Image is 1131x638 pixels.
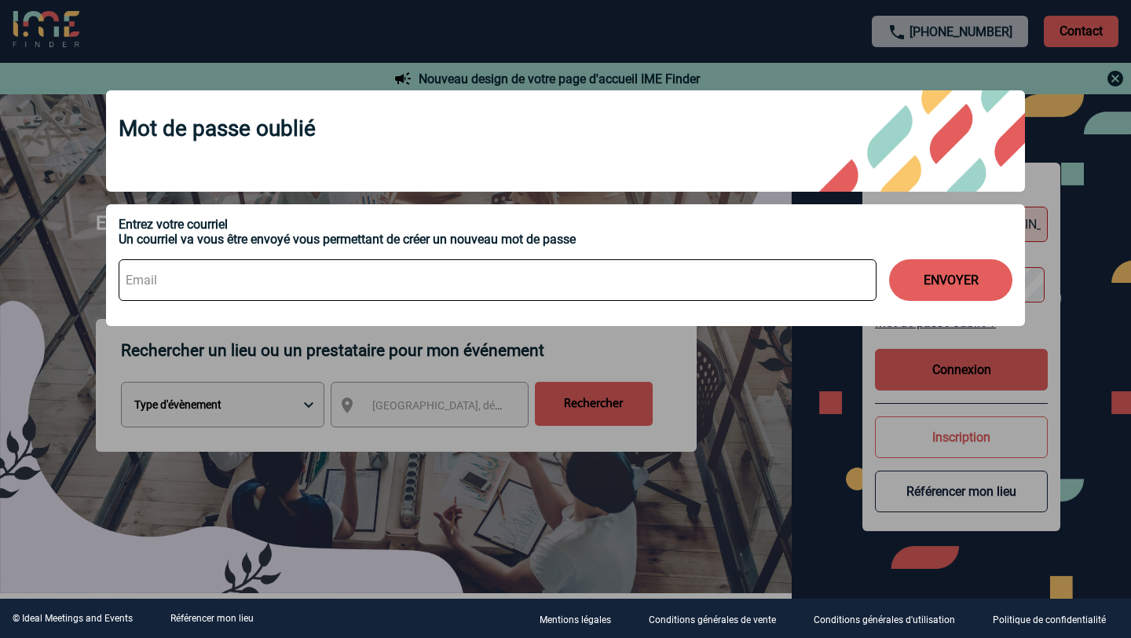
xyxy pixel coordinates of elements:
div: Entrez votre courriel Un courriel va vous être envoyé vous permettant de créer un nouveau mot de ... [119,217,1012,247]
p: Conditions générales d'utilisation [814,614,955,625]
a: Politique de confidentialité [980,611,1131,626]
p: Mentions légales [540,614,611,625]
a: Conditions générales d'utilisation [801,611,980,626]
a: Référencer mon lieu [170,613,254,624]
input: Email [119,259,877,301]
div: © Ideal Meetings and Events [13,613,133,624]
a: Mentions légales [527,611,636,626]
p: Politique de confidentialité [993,614,1106,625]
button: ENVOYER [889,259,1012,301]
div: Mot de passe oublié [106,90,1025,192]
a: Conditions générales de vente [636,611,801,626]
p: Conditions générales de vente [649,614,776,625]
